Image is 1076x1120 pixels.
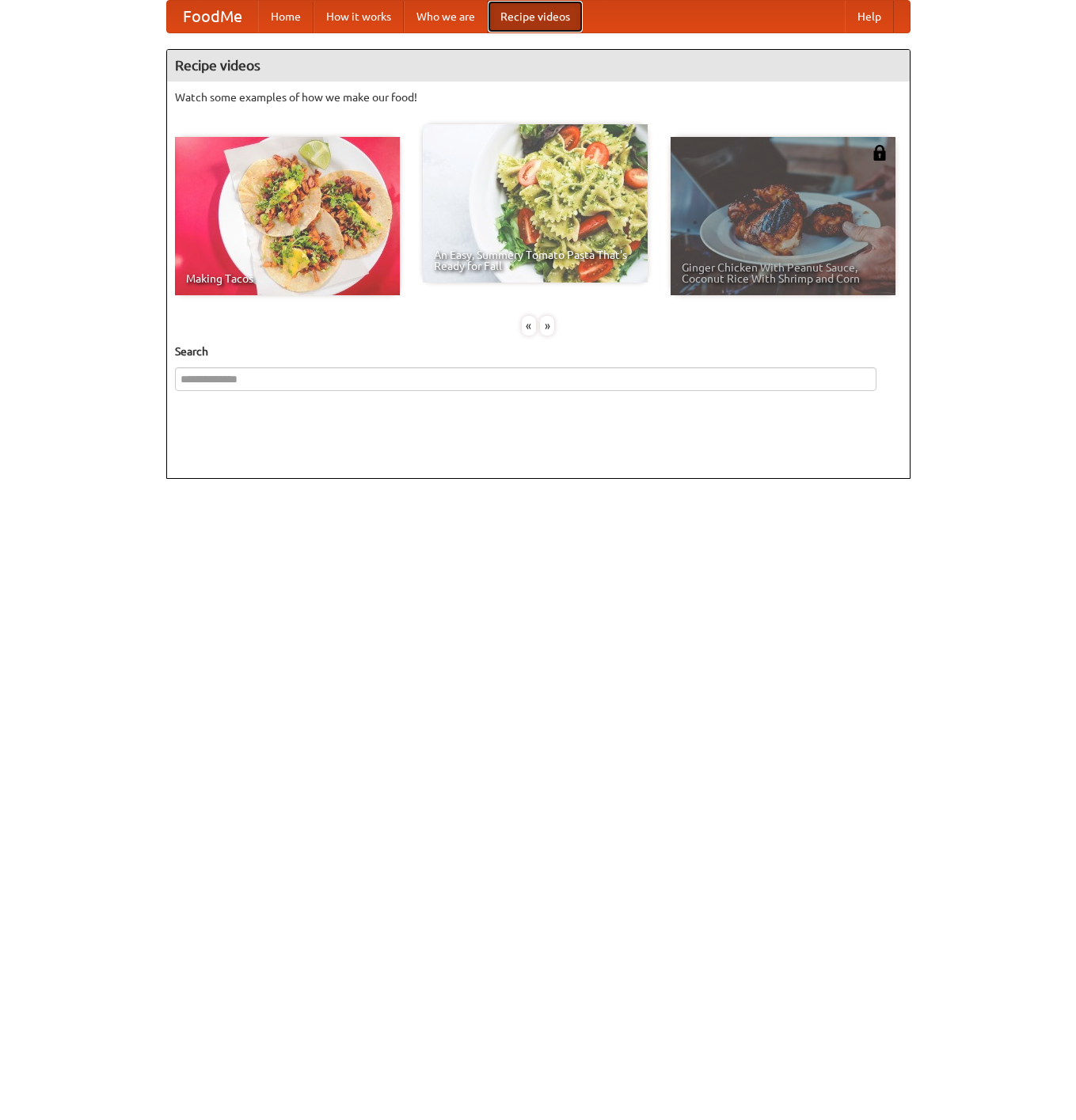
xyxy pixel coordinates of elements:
a: FoodMe [167,1,258,32]
a: Home [258,1,314,32]
a: How it works [314,1,404,32]
a: Who we are [404,1,488,32]
div: « [522,316,536,336]
span: An Easy, Summery Tomato Pasta That's Ready for Fall [434,249,637,271]
a: An Easy, Summery Tomato Pasta That's Ready for Fall [423,124,648,283]
img: 483408.png [872,145,888,161]
p: Watch some examples of how we make our food! [175,89,902,105]
h4: Recipe videos [167,50,910,82]
div: » [540,316,554,336]
span: Making Tacos [186,273,389,284]
a: Help [845,1,894,32]
a: Making Tacos [175,137,400,295]
h5: Search [175,344,902,359]
a: Recipe videos [488,1,583,32]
